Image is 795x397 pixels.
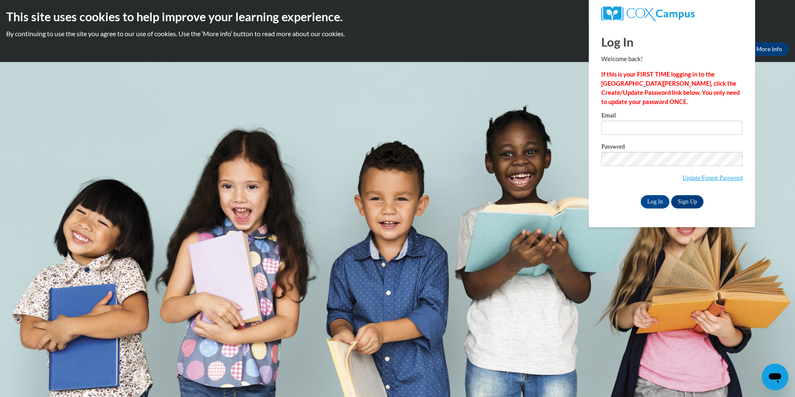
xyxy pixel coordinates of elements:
[601,55,743,64] p: Welcome back!
[682,174,743,181] a: Update/Forgot Password
[750,42,789,56] a: More Info
[6,29,789,38] p: By continuing to use the site you agree to our use of cookies. Use the ‘More info’ button to read...
[6,8,789,25] h2: This site uses cookies to help improve your learning experience.
[601,144,743,152] label: Password
[671,195,704,208] a: Sign Up
[762,364,788,390] iframe: Button to launch messaging window
[641,195,670,208] input: Log In
[601,33,743,50] h1: Log In
[601,6,743,21] a: COX Campus
[601,71,740,105] strong: If this is your FIRST TIME logging in to the [GEOGRAPHIC_DATA][PERSON_NAME], click the Create/Upd...
[601,6,694,21] img: COX Campus
[601,112,743,121] label: Email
